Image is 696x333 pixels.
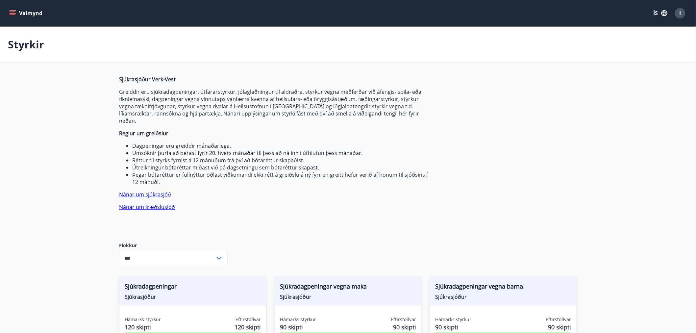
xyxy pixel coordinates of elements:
span: I [680,10,681,17]
span: 90 skipti [435,323,471,331]
span: Eftirstöðvar [236,316,261,323]
span: Hámarks styrkur [435,316,471,323]
span: Sjúkrasjóður [280,293,416,300]
span: Sjúkrasjóður [125,293,261,300]
label: Flokkur [119,242,228,249]
p: Styrkir [8,37,44,52]
button: menu [8,7,45,19]
a: Nánar um fræðslusjóð [119,203,175,211]
li: Réttur til styrks fyrnist á 12 mánuðum frá því að bótaréttur skapaðist. [132,157,430,164]
button: I [672,5,688,21]
a: Nánar um sjúkrasjóð [119,191,171,198]
span: Sjúkrasjóður [435,293,571,300]
p: Greiddir eru sjúkradagpeningar, útfararstyrkur, jólaglaðningur til aldraðra, styrkur vegna meðfer... [119,88,430,124]
span: Eftirstöðvar [546,316,571,323]
strong: Sjúkrasjóður Verk-Vest [119,76,176,83]
span: 90 skipti [548,323,571,331]
span: Hámarks styrkur [280,316,316,323]
li: Útreikningur bótaréttar miðast við þá dagsetningu sem bótaréttur skapast. [132,164,430,171]
li: Dagpeningar eru greiddir mánaðarlega. [132,142,430,149]
span: 120 skipti [235,323,261,331]
button: ÍS [650,7,671,19]
span: 120 skipti [125,323,161,331]
li: Umsóknir þurfa að berast fyrir 20. hvers mánaðar til þess að ná inn í úthlutun þess mánaðar. [132,149,430,157]
span: Sjúkradagpeningar vegna barna [435,282,571,293]
strong: Reglur um greiðslur [119,130,168,137]
span: Sjúkradagpeningar [125,282,261,293]
span: Eftirstöðvar [391,316,416,323]
span: Sjúkradagpeningar vegna maka [280,282,416,293]
span: 90 skipti [393,323,416,331]
li: Þegar bótaréttur er fullnýttur öðlast viðkomandi ekki rétt á greiðslu á ný fyrr en greitt hefur v... [132,171,430,186]
span: 90 skipti [280,323,316,331]
span: Hámarks styrkur [125,316,161,323]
